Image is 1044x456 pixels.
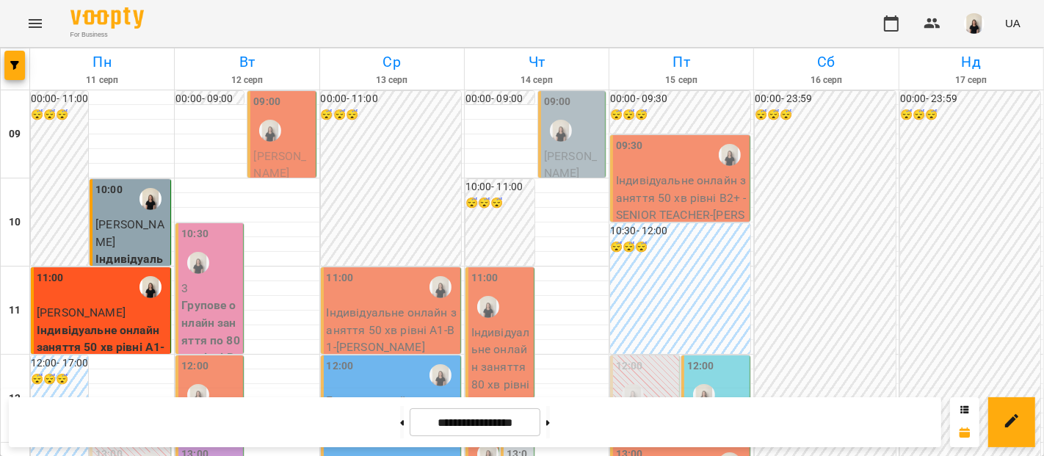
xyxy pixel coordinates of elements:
label: 12:00 [616,358,643,374]
img: Жюлі [429,364,452,386]
img: Жюлі [139,276,162,298]
span: [PERSON_NAME] [95,217,164,249]
img: Жюлі [139,188,162,210]
h6: 12:00 - 17:00 [31,355,88,372]
h6: 😴😴😴 [31,372,88,388]
label: 12:00 [687,358,714,374]
button: Menu [18,6,53,41]
h6: 14 серп [467,73,606,87]
p: Індивідуальне онлайн заняття 50 хв рівні А1-В1 [37,322,167,374]
label: 09:00 [544,94,571,110]
span: For Business [70,30,144,40]
span: [PERSON_NAME] [544,149,597,181]
h6: Пн [32,51,172,73]
img: Жюлі [187,252,209,274]
p: Індивідуальне онлайн заняття 50 хв рівні А1-В1- SENIOR TEACHER [95,250,167,354]
h6: 11 серп [32,73,172,87]
button: UA [999,10,1026,37]
img: Voopty Logo [70,7,144,29]
label: 09:30 [616,138,643,154]
h6: 😴😴😴 [31,107,88,123]
p: Групове онлайн заняття по 80 хв рівні В2+ (Група 97 В2) [181,297,240,400]
label: 11:00 [327,270,354,286]
label: 12:00 [327,358,354,374]
h6: 13 серп [322,73,462,87]
h6: 10 [9,214,21,231]
h6: 15 серп [612,73,751,87]
h6: 09 [9,126,21,142]
h6: 16 серп [756,73,896,87]
label: 10:30 [181,226,209,242]
label: 11:00 [471,270,499,286]
h6: Ср [322,51,462,73]
h6: 17 серп [902,73,1041,87]
h6: 00:00 - 11:00 [321,91,461,107]
img: Жюлі [693,384,715,406]
h6: 10:30 - 12:00 [610,223,750,239]
p: 3 [181,280,240,297]
span: [PERSON_NAME] [37,305,126,319]
h6: 😴😴😴 [755,107,895,123]
h6: 😴😴😴 [465,195,534,211]
h6: 11 [9,303,21,319]
img: Жюлі [719,144,741,166]
h6: Нд [902,51,1041,73]
label: 11:00 [37,270,64,286]
img: Жюлі [187,384,209,406]
p: Індивідуальне онлайн заняття 50 хв рівні А1-В1 - [PERSON_NAME] [327,304,457,356]
h6: 12 серп [177,73,316,87]
h6: 10:00 - 11:00 [465,179,534,195]
h6: 😴😴😴 [610,239,750,256]
p: Індивідуальне онлайн заняття 50 хв рівні В2+ - SENIOR TEACHER - [PERSON_NAME] [616,172,747,241]
h6: 😴😴😴 [900,107,1040,123]
img: Жюлі [550,120,572,142]
h6: 00:00 - 23:59 [900,91,1040,107]
img: a3bfcddf6556b8c8331b99a2d66cc7fb.png [964,13,985,34]
h6: Чт [467,51,606,73]
h6: Сб [756,51,896,73]
h6: 00:00 - 09:00 [175,91,244,107]
h6: 😴😴😴 [610,107,750,123]
span: UA [1005,15,1021,31]
h6: Пт [612,51,751,73]
h6: 😴😴😴 [321,107,461,123]
h6: 00:00 - 23:59 [755,91,895,107]
h6: Вт [177,51,316,73]
h6: 00:00 - 09:30 [610,91,750,107]
label: 10:00 [95,182,123,198]
h6: 00:00 - 09:00 [465,91,534,107]
label: 12:00 [181,358,209,374]
img: Жюлі [477,296,499,318]
img: Жюлі [622,384,644,406]
img: Жюлі [429,276,452,298]
img: Жюлі [259,120,281,142]
span: [PERSON_NAME] [253,149,306,181]
label: 09:00 [253,94,280,110]
h6: 00:00 - 11:00 [31,91,88,107]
